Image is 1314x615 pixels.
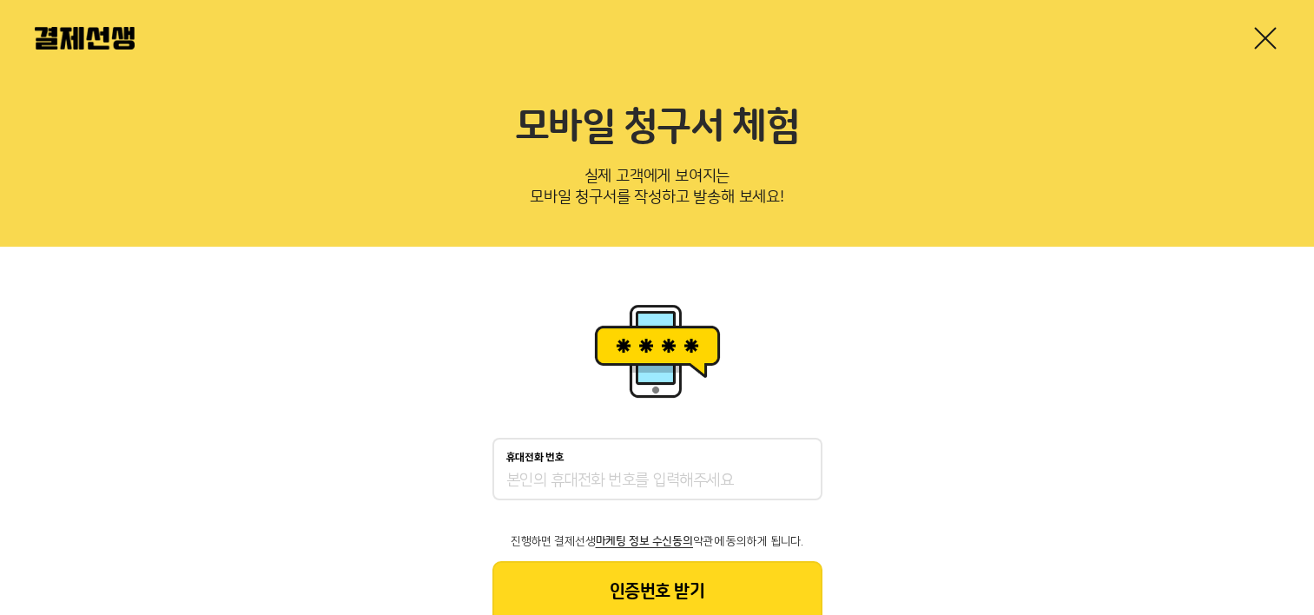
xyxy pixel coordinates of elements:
img: 결제선생 [35,27,135,50]
input: 휴대전화 번호 [506,471,809,492]
span: 마케팅 정보 수신동의 [596,535,693,547]
p: 진행하면 결제선생 약관에 동의하게 됩니다. [492,535,822,547]
h2: 모바일 청구서 체험 [35,104,1279,151]
p: 실제 고객에게 보여지는 모바일 청구서를 작성하고 발송해 보세요! [35,162,1279,219]
img: 휴대폰인증 이미지 [588,299,727,403]
p: 휴대전화 번호 [506,452,565,464]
